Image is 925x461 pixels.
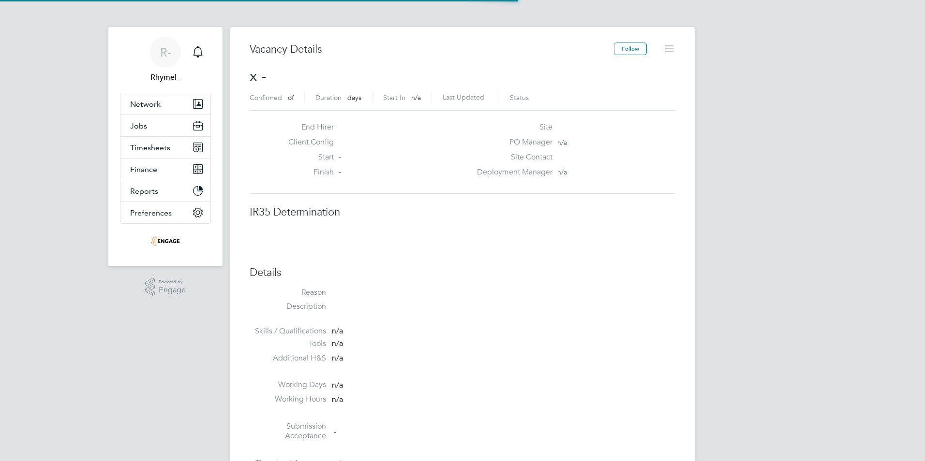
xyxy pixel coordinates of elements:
[557,138,567,147] span: n/a
[250,339,326,349] label: Tools
[250,353,326,363] label: Additional H&S
[250,43,614,57] h3: Vacancy Details
[281,137,334,147] label: Client Config
[250,205,675,219] h3: IR35 Determination
[281,152,334,162] label: Start
[614,43,647,55] button: Follow
[130,187,158,196] span: Reports
[120,115,210,136] button: Jobs
[159,286,186,294] span: Engage
[120,93,210,115] button: Network
[471,137,552,147] label: PO Manager
[130,100,161,109] span: Network
[383,93,405,102] label: Start In
[250,326,326,336] label: Skills / Qualifications
[130,165,157,174] span: Finance
[120,233,211,249] a: Go to home page
[120,202,210,223] button: Preferences
[443,93,484,101] label: Last Updated
[145,278,186,296] a: Powered byEngage
[108,27,223,266] nav: Main navigation
[288,93,294,102] span: of
[130,143,170,152] span: Timesheets
[315,93,342,102] label: Duration
[250,288,326,298] label: Reason
[281,122,334,132] label: End Hirer
[250,380,326,390] label: Working Days
[334,427,336,436] span: -
[332,326,343,336] span: n/a
[250,93,282,102] label: Confirmed
[332,339,343,348] span: n/a
[120,72,211,83] span: Rhymel -
[250,302,326,312] label: Description
[250,266,675,280] h3: Details
[159,278,186,286] span: Powered by
[130,208,172,217] span: Preferences
[471,167,552,177] label: Deployment Manager
[339,153,341,161] span: -
[471,122,552,132] label: Site
[339,168,341,176] span: -
[120,37,211,83] a: R-Rhymel -
[250,67,267,86] span: x -
[250,421,326,442] label: Submission Acceptance
[160,46,171,58] span: R-
[130,121,147,130] span: Jobs
[120,158,210,180] button: Finance
[120,137,210,158] button: Timesheets
[411,93,421,102] span: n/a
[332,380,343,390] span: n/a
[557,168,567,176] span: n/a
[332,353,343,363] span: n/a
[471,152,552,162] label: Site Contact
[347,93,361,102] span: days
[332,395,343,404] span: n/a
[250,394,326,404] label: Working Hours
[120,180,210,202] button: Reports
[151,233,180,249] img: thrivesw-logo-retina.png
[281,167,334,177] label: Finish
[510,93,529,102] label: Status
